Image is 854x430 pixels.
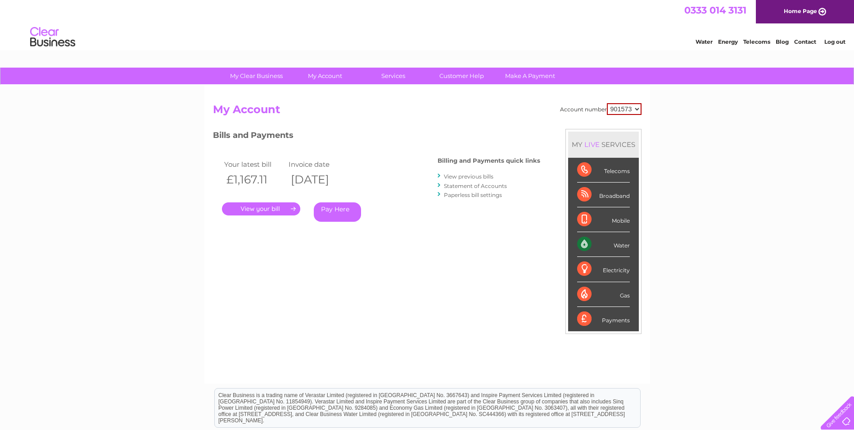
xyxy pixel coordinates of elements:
[577,183,630,207] div: Broadband
[444,173,493,180] a: View previous bills
[222,158,287,170] td: Your latest bill
[577,232,630,257] div: Water
[577,257,630,282] div: Electricity
[222,202,300,215] a: .
[444,192,502,198] a: Paperless bill settings
[577,282,630,307] div: Gas
[213,129,540,145] h3: Bills and Payments
[568,132,639,157] div: MY SERVICES
[577,158,630,183] div: Telecoms
[286,170,351,189] th: [DATE]
[30,23,76,51] img: logo.png
[213,103,642,120] h2: My Account
[794,38,816,45] a: Contact
[219,68,294,84] a: My Clear Business
[288,68,362,84] a: My Account
[577,307,630,331] div: Payments
[493,68,567,84] a: Make A Payment
[438,157,540,164] h4: Billing and Payments quick links
[583,140,601,149] div: LIVE
[776,38,789,45] a: Blog
[286,158,351,170] td: Invoice date
[696,38,713,45] a: Water
[314,202,361,222] a: Pay Here
[222,170,287,189] th: £1,167.11
[425,68,499,84] a: Customer Help
[560,103,642,115] div: Account number
[824,38,845,45] a: Log out
[718,38,738,45] a: Energy
[444,183,507,189] a: Statement of Accounts
[577,207,630,232] div: Mobile
[684,5,746,16] a: 0333 014 3131
[215,5,640,44] div: Clear Business is a trading name of Verastar Limited (registered in [GEOGRAPHIC_DATA] No. 3667643...
[743,38,770,45] a: Telecoms
[356,68,430,84] a: Services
